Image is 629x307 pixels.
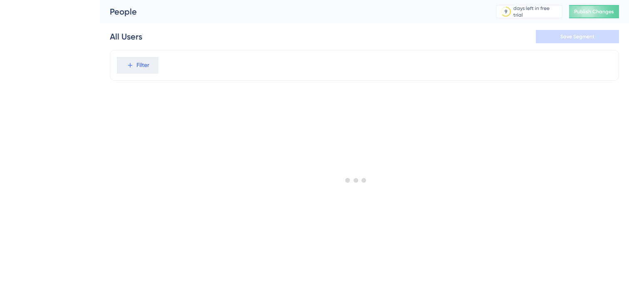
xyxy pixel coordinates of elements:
[569,5,619,18] button: Publish Changes
[574,8,614,15] span: Publish Changes
[505,8,508,15] div: 9
[110,6,475,17] div: People
[560,33,594,40] span: Save Segment
[110,31,142,42] div: All Users
[536,30,619,43] button: Save Segment
[513,5,560,18] div: days left in free trial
